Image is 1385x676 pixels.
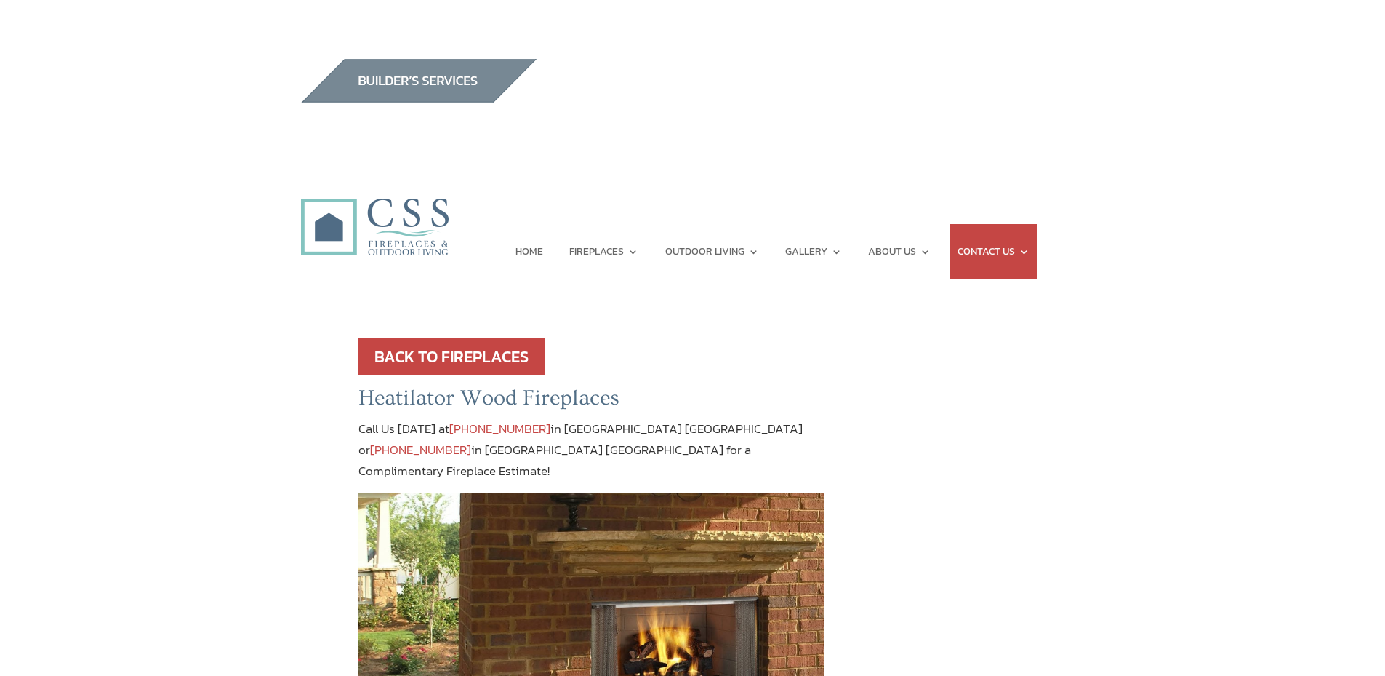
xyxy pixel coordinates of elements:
h2: Heatilator Wood Fireplaces [358,385,825,418]
a: ABOUT US [868,224,931,279]
a: BACK TO FIREPLACES [358,338,545,375]
a: builder services construction supply [300,89,537,108]
a: [PHONE_NUMBER] [449,419,550,438]
p: Call Us [DATE] at in [GEOGRAPHIC_DATA] [GEOGRAPHIC_DATA] or in [GEOGRAPHIC_DATA] [GEOGRAPHIC_DATA... [358,418,825,494]
a: [PHONE_NUMBER] [370,440,471,459]
a: CONTACT US [958,224,1029,279]
a: FIREPLACES [569,224,638,279]
a: HOME [515,224,543,279]
img: builders_btn [300,59,537,103]
a: OUTDOOR LIVING [665,224,759,279]
img: CSS Fireplaces & Outdoor Living (Formerly Construction Solutions & Supply)- Jacksonville Ormond B... [300,158,449,263]
a: GALLERY [785,224,842,279]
